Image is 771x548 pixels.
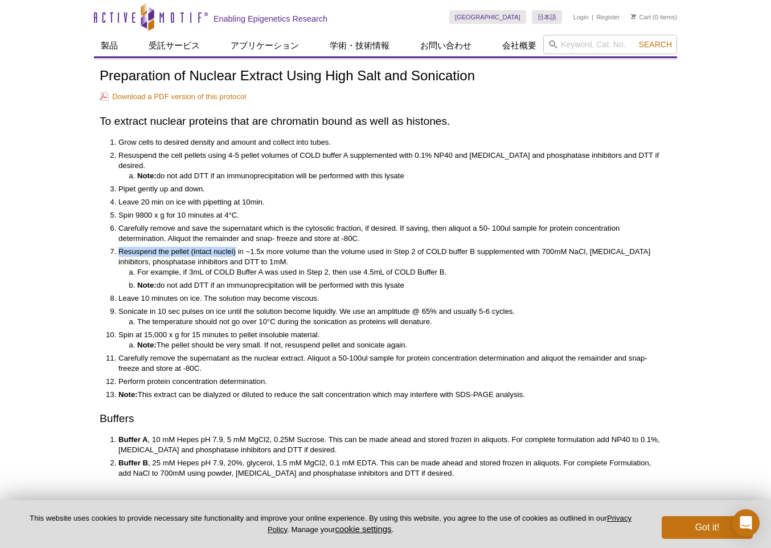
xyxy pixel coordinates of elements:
[118,353,660,374] li: Carefully remove the supernatant as the nuclear extract. Aliquot a 50-100ul sample for protein co...
[631,10,677,24] li: (0 items)
[100,68,671,85] h1: Preparation of Nuclear Extract Using High Salt and Sonication
[118,247,660,291] li: Resuspend the pellet (intact nuclei) in ~1.5x more volume than the volume used in Step 2 of COLD ...
[413,35,478,56] a: お問い合わせ
[100,113,671,129] h2: To extract nuclear proteins that are chromatin bound as well as histones.
[592,10,593,24] li: |
[118,330,660,350] li: Spin at 15,000 x g for 15 minutes to pellet insoluble material.
[137,267,660,277] li: For example, if 3mL of COLD Buffer A was used in Step 2, then use 4.5mL of COLD Buffer B.
[596,13,620,21] a: Register
[118,390,138,399] strong: Note:
[118,390,660,400] li: This extract can be dialyzed or diluted to reduce the salt concentration which may interfere with...
[137,171,660,181] li: do not add DTT if an immunoprecipitation will be performed with this lysate
[137,317,660,327] li: The temperature should not go over 10°C during the sonication as proteins will denature.
[18,513,643,535] p: This website uses cookies to provide necessary site functionality and improve your online experie...
[100,91,246,102] a: Download a PDF version of this protocol
[543,35,677,54] input: Keyword, Cat. No.
[137,281,157,289] strong: Note:
[631,14,636,19] img: Your Cart
[100,411,671,426] h2: Buffers
[118,223,660,244] li: Carefully remove and save the supernatant which is the cytosolic fraction, if desired. If saving,...
[118,184,660,194] li: Pipet gently up and down.
[224,35,306,56] a: アプリケーション
[635,39,675,50] button: Search
[118,458,660,479] li: , 25 mM Hepes pH 7.9, 20%, glycerol, 1.5 mM MgCl2, 0.1 mM EDTA. This can be made ahead and stored...
[323,35,396,56] a: 学術・技術情報
[732,509,760,537] div: Open Intercom Messenger
[639,40,672,49] span: Search
[118,210,660,220] li: Spin 9800 x g for 10 minutes at 4°C.
[662,516,753,539] button: Got it!
[335,524,391,534] button: cookie settings
[118,137,660,148] li: Grow cells to desired density and amount and collect into tubes.
[573,13,589,21] a: Login
[118,150,660,181] li: Resuspend the cell pellets using 4-5 pellet volumes of COLD buffer A supplemented with 0.1% NP40 ...
[118,377,660,387] li: Perform protein concentration determination.
[449,10,526,24] a: [GEOGRAPHIC_DATA]
[118,306,660,327] li: Sonicate in 10 sec pulses on ice until the solution become liquidly. We use an amplitude @ 65% an...
[137,340,660,350] li: The pellet should be very small. If not, resuspend pellet and sonicate again.
[495,35,543,56] a: 会社概要
[137,171,157,180] strong: Note:
[118,293,660,304] li: Leave 10 minutes on ice. The solution may become viscous.
[118,435,660,455] li: , 10 mM Hepes pH 7.9, 5 mM MgCl2, 0.25M Sucrose. This can be made ahead and stored frozen in aliq...
[118,459,148,467] strong: Buffer B
[214,14,327,24] h2: Enabling Epigenetics Research
[118,197,660,207] li: Leave 20 min on ice with pipetting at 10min.
[631,13,651,21] a: Cart
[137,341,157,349] strong: Note:
[532,10,562,24] a: 日本語
[137,280,660,291] li: do not add DTT if an immunoprecipitation will be performed with this lysate
[94,35,125,56] a: 製品
[268,514,631,533] a: Privacy Policy
[118,435,148,444] strong: Buffer A
[142,35,207,56] a: 受託サービス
